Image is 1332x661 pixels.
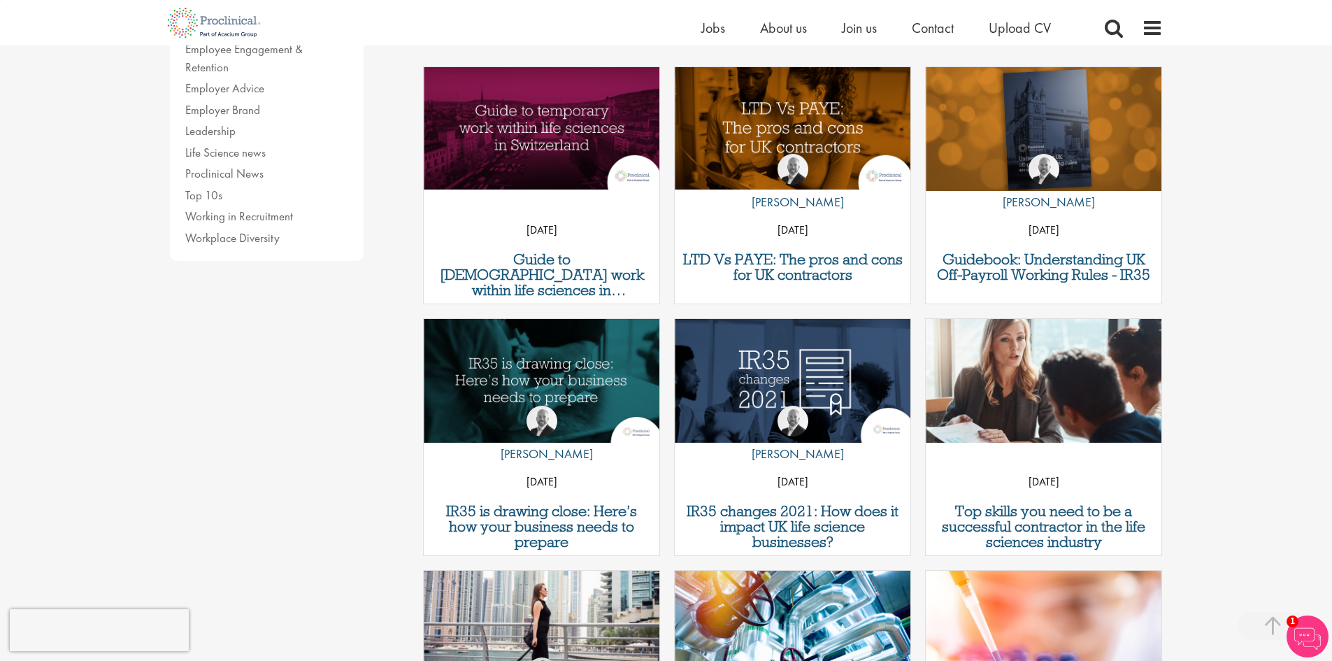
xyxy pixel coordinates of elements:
[10,609,189,651] iframe: reCAPTCHA
[912,19,954,37] a: Contact
[490,406,593,471] a: Sean Moran [PERSON_NAME]
[185,187,222,203] a: Top 10s
[185,145,266,160] a: Life Science news
[185,230,280,246] a: Workplace Diversity
[926,67,1161,192] img: Understanding IR35 2020 - Guidebook Life Sciences
[778,406,808,436] img: Sean Moran
[933,504,1154,550] a: Top skills you need to be a successful contractor in the life sciences industry
[424,319,659,443] img: IR35 is drawing close: Here’s how your business needs to prepare
[1287,616,1298,627] span: 1
[741,406,844,471] a: Sean Moran [PERSON_NAME]
[741,154,844,220] a: Sean Moran [PERSON_NAME]
[424,67,659,191] a: Link to a post
[675,220,910,241] p: [DATE]
[842,19,877,37] a: Join us
[1029,154,1059,185] img: Sean Moran
[424,220,659,241] p: [DATE]
[926,319,1161,443] a: Link to a post
[741,192,844,213] p: [PERSON_NAME]
[778,154,808,185] img: Sean Moran
[675,67,910,191] a: Link to a post
[926,220,1161,241] p: [DATE]
[989,19,1051,37] a: Upload CV
[490,443,593,464] p: [PERSON_NAME]
[424,471,659,492] p: [DATE]
[741,443,844,464] p: [PERSON_NAME]
[933,252,1154,283] a: Guidebook: Understanding UK Off-Payroll Working Rules - IR35
[682,504,903,550] a: IR35 changes 2021: How does it impact UK life science businesses?
[431,504,652,550] a: IR35 is drawing close: Here’s how your business needs to prepare
[675,319,910,443] img: IR35 Changes 2021 - impact on the life science industry
[992,154,1095,220] a: Sean Moran [PERSON_NAME]
[185,41,303,75] a: Employee Engagement & Retention
[185,102,260,118] a: Employer Brand
[675,471,910,492] p: [DATE]
[675,319,910,443] a: Link to a post
[760,19,807,37] a: About us
[682,252,903,283] a: LTD Vs PAYE: The pros and cons for UK contractors
[431,252,652,298] a: Guide to [DEMOGRAPHIC_DATA] work within life sciences in [GEOGRAPHIC_DATA]
[1287,616,1329,658] img: Chatbot
[992,192,1095,213] p: [PERSON_NAME]
[424,319,659,443] a: Link to a post
[185,123,236,138] a: Leadership
[675,67,910,190] img: LTD Vs PAYE pros and cons for UK contractors
[185,80,264,96] a: Employer Advice
[701,19,725,37] a: Jobs
[926,67,1161,191] a: Link to a post
[926,471,1161,492] p: [DATE]
[185,208,293,224] a: Working in Recruitment
[527,406,557,436] img: Sean Moran
[185,166,264,181] a: Proclinical News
